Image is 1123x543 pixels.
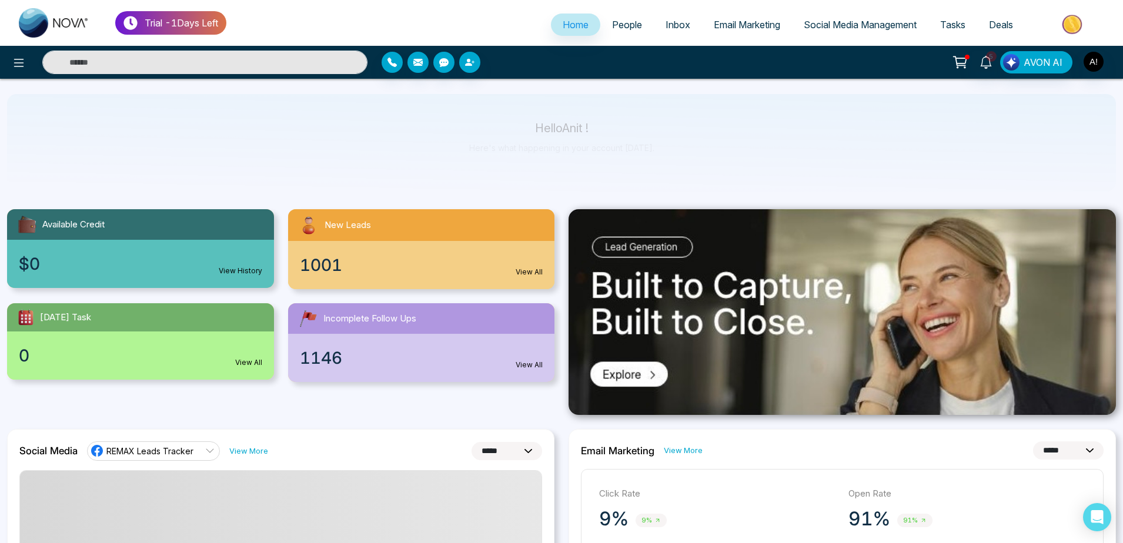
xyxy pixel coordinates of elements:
[972,51,1000,72] a: 5
[469,123,654,133] p: Hello Anit !
[219,266,262,276] a: View History
[1031,11,1116,38] img: Market-place.gif
[986,51,997,62] span: 5
[612,19,642,31] span: People
[469,143,654,153] p: Here's what happening in your account [DATE].
[989,19,1013,31] span: Deals
[298,308,319,329] img: followUps.svg
[16,308,35,327] img: todayTask.svg
[281,303,562,382] a: Incomplete Follow Ups1146View All
[563,19,589,31] span: Home
[702,14,792,36] a: Email Marketing
[636,514,667,527] span: 9%
[928,14,977,36] a: Tasks
[40,311,91,324] span: [DATE] Task
[300,346,342,370] span: 1146
[300,253,342,277] span: 1001
[599,507,629,531] p: 9%
[19,8,89,38] img: Nova CRM Logo
[229,445,268,457] a: View More
[325,219,371,232] span: New Leads
[42,218,105,232] span: Available Credit
[1003,54,1020,71] img: Lead Flow
[106,445,193,457] span: REMAX Leads Tracker
[848,507,890,531] p: 91%
[654,14,702,36] a: Inbox
[16,214,38,235] img: availableCredit.svg
[599,487,837,501] p: Click Rate
[1084,52,1104,72] img: User Avatar
[714,19,780,31] span: Email Marketing
[664,445,703,456] a: View More
[1024,55,1062,69] span: AVON AI
[666,19,690,31] span: Inbox
[1083,503,1111,531] div: Open Intercom Messenger
[848,487,1086,501] p: Open Rate
[298,214,320,236] img: newLeads.svg
[323,312,416,326] span: Incomplete Follow Ups
[516,360,543,370] a: View All
[19,445,78,457] h2: Social Media
[897,514,933,527] span: 91%
[581,445,654,457] h2: Email Marketing
[569,209,1116,415] img: .
[281,209,562,289] a: New Leads1001View All
[792,14,928,36] a: Social Media Management
[977,14,1025,36] a: Deals
[516,267,543,277] a: View All
[145,16,218,30] p: Trial - 1 Days Left
[600,14,654,36] a: People
[19,252,40,276] span: $0
[235,357,262,368] a: View All
[19,343,29,368] span: 0
[804,19,917,31] span: Social Media Management
[1000,51,1072,73] button: AVON AI
[551,14,600,36] a: Home
[940,19,965,31] span: Tasks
